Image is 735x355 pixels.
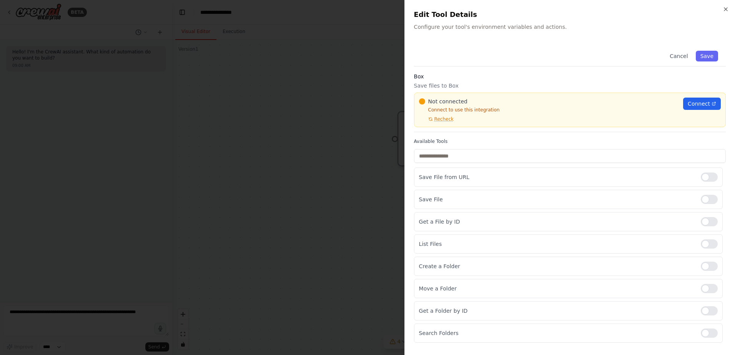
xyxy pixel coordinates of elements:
button: Cancel [665,51,692,61]
h2: Edit Tool Details [414,9,726,20]
p: Search Folders [419,329,695,337]
a: Connect [683,98,721,110]
button: Recheck [419,116,454,122]
p: Create a Folder [419,262,695,270]
p: Save files to Box [414,82,726,90]
p: Get a Folder by ID [419,307,695,315]
h3: Box [414,73,726,80]
p: Get a File by ID [419,218,695,226]
span: Recheck [434,116,454,122]
span: Not connected [428,98,467,105]
label: Available Tools [414,138,726,144]
p: Configure your tool's environment variables and actions. [414,23,726,31]
p: Save File [419,196,695,203]
p: Save File from URL [419,173,695,181]
span: Connect [688,100,710,108]
p: List Files [419,240,695,248]
p: Connect to use this integration [419,107,679,113]
p: Move a Folder [419,285,695,292]
button: Save [696,51,718,61]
